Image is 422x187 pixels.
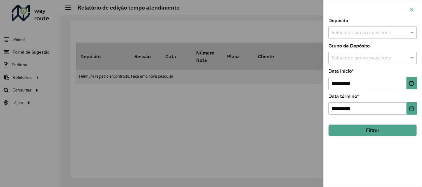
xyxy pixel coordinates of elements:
button: Choose Date [407,102,417,115]
label: Depósito [328,17,348,24]
label: Data início [328,67,354,75]
button: Filtrar [328,124,417,136]
label: Grupo de Depósito [328,42,370,50]
button: Choose Date [407,77,417,89]
label: Data término [328,93,359,100]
